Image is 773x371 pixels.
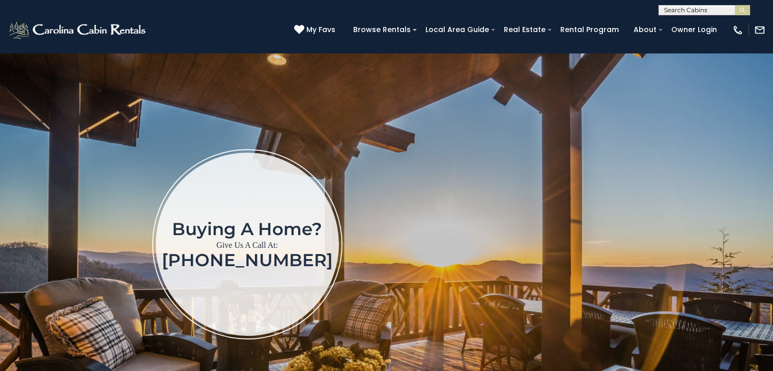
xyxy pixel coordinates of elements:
p: Give Us A Call At: [162,238,333,252]
img: mail-regular-white.png [754,24,765,36]
h1: Buying a home? [162,220,333,238]
span: My Favs [306,24,335,35]
a: [PHONE_NUMBER] [162,249,333,271]
a: Real Estate [499,22,551,38]
a: Browse Rentals [348,22,416,38]
a: Local Area Guide [420,22,494,38]
a: My Favs [294,24,338,36]
a: Rental Program [555,22,624,38]
img: White-1-2.png [8,20,149,40]
a: About [628,22,662,38]
a: Owner Login [666,22,722,38]
img: phone-regular-white.png [732,24,743,36]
